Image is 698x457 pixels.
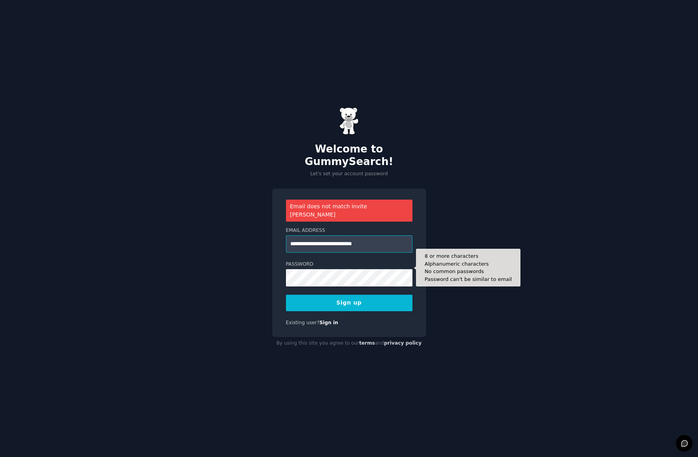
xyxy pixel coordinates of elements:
h2: Welcome to GummySearch! [272,143,426,168]
div: By using this site you agree to our and [272,337,426,350]
span: Existing user? [286,320,320,325]
label: Email Address [286,227,412,234]
a: terms [359,340,375,346]
label: Password [286,261,412,268]
a: privacy policy [384,340,422,346]
img: Gummy Bear [339,107,359,135]
button: Sign up [286,295,412,311]
div: Email does not match invite [PERSON_NAME] [286,200,412,222]
a: Sign in [319,320,338,325]
p: Let's set your account password [272,171,426,178]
